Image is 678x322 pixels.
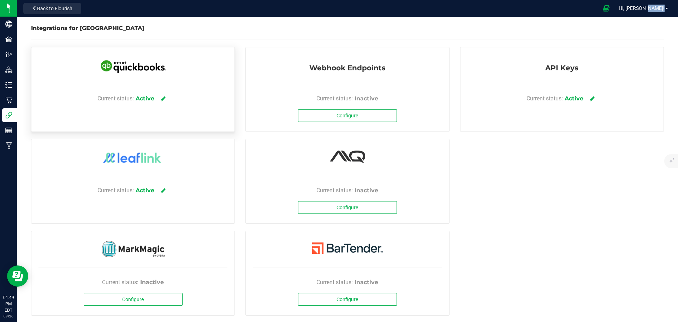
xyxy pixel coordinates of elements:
span: Hi, [PERSON_NAME]! [619,5,665,11]
div: Inactive [140,278,164,287]
span: Current status: [97,94,134,103]
button: Configure [84,293,183,306]
span: Current status: [102,278,138,287]
div: Inactive [355,94,378,103]
span: Open Ecommerce Menu [598,1,614,15]
div: Active [565,94,583,103]
inline-svg: Reports [5,127,12,134]
span: Current status: [316,186,353,195]
inline-svg: Inventory [5,81,12,88]
span: Current status: [97,186,134,195]
img: Alpine IQ [330,151,365,163]
span: Back to Flourish [37,6,72,11]
div: Active [136,94,154,103]
span: Current status: [316,94,353,103]
span: Configure [337,113,358,118]
div: Active [136,186,154,195]
p: 01:49 PM EDT [3,294,14,314]
span: Configure [337,297,358,302]
button: Configure [298,201,397,214]
img: MarkMagic By Cybra [101,241,165,257]
inline-svg: Distribution [5,66,12,73]
div: Inactive [355,186,378,195]
span: Configure [337,205,358,210]
span: Configure [122,297,144,302]
img: QuickBooks Online [98,56,168,76]
button: Configure [298,293,397,306]
p: 08/26 [3,314,14,319]
inline-svg: Facilities [5,36,12,43]
inline-svg: Configuration [5,51,12,58]
iframe: Resource center [7,265,28,287]
span: API Keys [545,63,578,77]
button: Back to Flourish [23,3,81,14]
span: Current status: [527,94,563,103]
inline-svg: Manufacturing [5,142,12,149]
img: LeafLink [98,147,168,169]
inline-svg: Retail [5,96,12,104]
span: Current status: [316,278,353,287]
span: Webhook Endpoints [309,63,386,77]
div: Inactive [355,278,378,287]
img: BarTender [312,242,383,254]
span: Integrations for [GEOGRAPHIC_DATA] [31,25,144,31]
inline-svg: Integrations [5,112,12,119]
button: Configure [298,109,397,122]
inline-svg: Company [5,21,12,28]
